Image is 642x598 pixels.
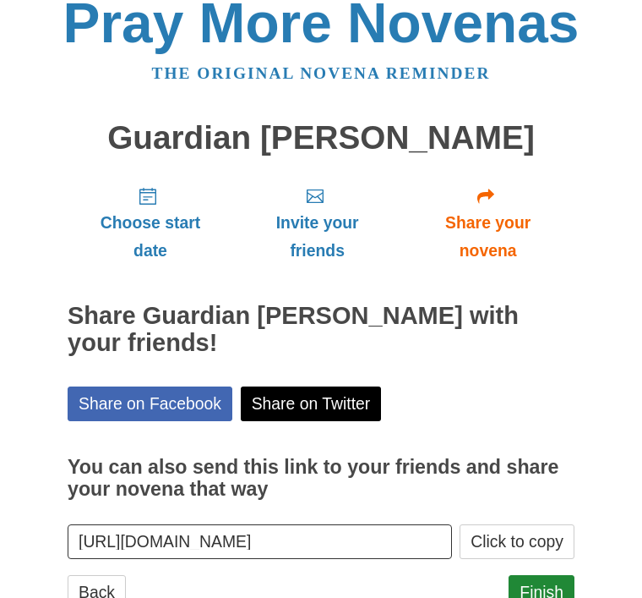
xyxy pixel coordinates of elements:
[418,209,558,265] span: Share your novena
[84,209,216,265] span: Choose start date
[460,524,574,559] button: Click to copy
[68,457,574,500] h3: You can also send this link to your friends and share your novena that way
[68,303,574,357] h2: Share Guardian [PERSON_NAME] with your friends!
[68,173,233,273] a: Choose start date
[152,64,491,82] a: The original novena reminder
[250,209,384,265] span: Invite your friends
[68,387,232,421] a: Share on Facebook
[401,173,574,273] a: Share your novena
[241,387,382,421] a: Share on Twitter
[233,173,401,273] a: Invite your friends
[68,120,574,156] h1: Guardian [PERSON_NAME]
